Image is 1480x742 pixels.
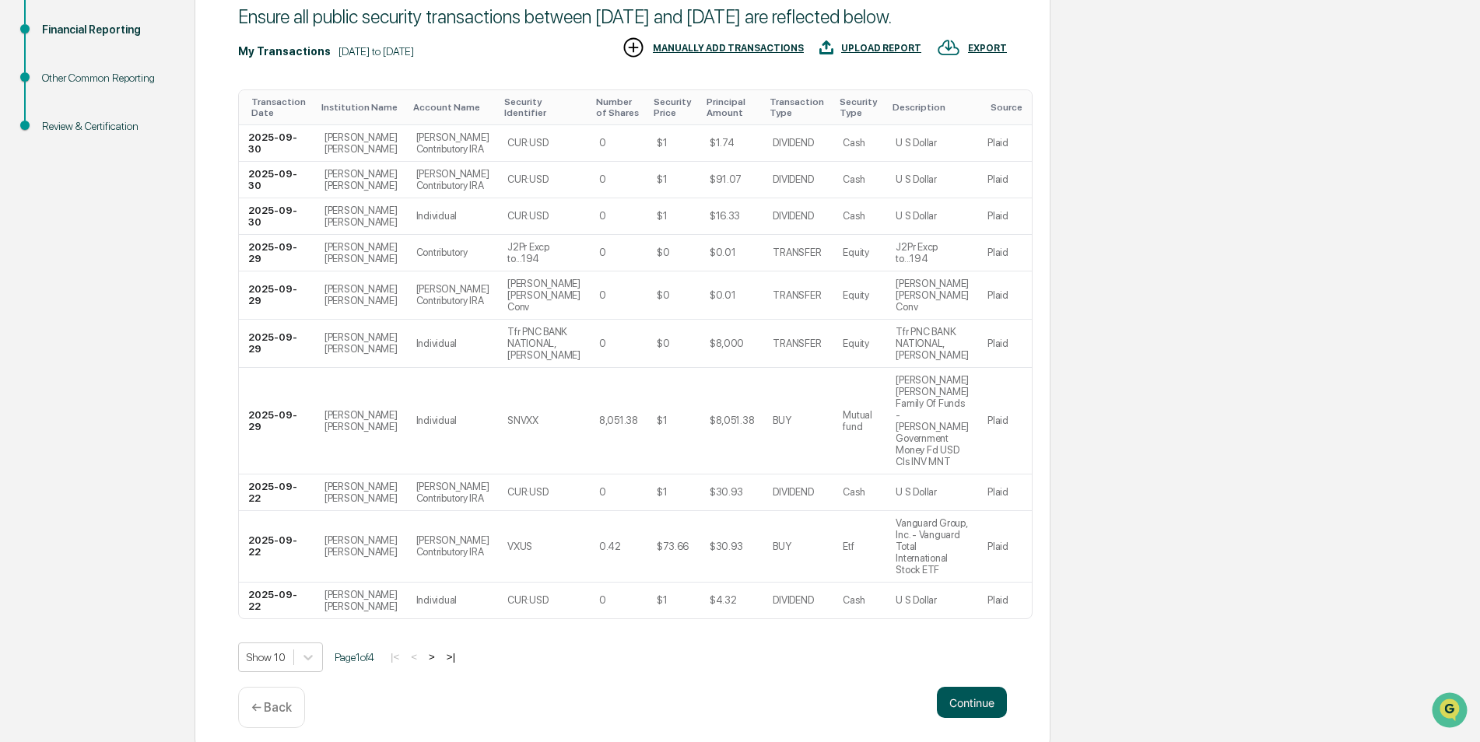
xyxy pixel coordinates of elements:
div: Vanguard Group, Inc. - Vanguard Total International Stock ETF [896,517,969,576]
div: [PERSON_NAME] [PERSON_NAME] [324,331,398,355]
div: Tfr PNC BANK NATIONAL, [PERSON_NAME] [507,326,580,361]
div: TRANSFER [773,338,821,349]
div: Start new chat [53,119,255,135]
div: [PERSON_NAME] [PERSON_NAME] Family Of Funds - [PERSON_NAME] Government Money Fd USD Cls INV MNT [896,374,969,467]
div: Cash [843,594,865,606]
div: Toggle SortBy [707,96,758,118]
div: DIVIDEND [773,594,813,606]
span: Pylon [155,264,188,275]
div: $4.32 [710,594,737,606]
div: $0 [657,247,669,258]
div: CUR:USD [507,594,548,606]
a: Powered byPylon [110,263,188,275]
div: 🔎 [16,227,28,240]
div: $1 [657,210,667,222]
div: Cash [843,210,865,222]
p: ← Back [251,700,292,715]
div: MANUALLY ADD TRANSACTIONS [653,43,804,54]
td: Individual [407,583,499,618]
div: UPLOAD REPORT [841,43,921,54]
div: 0 [599,247,606,258]
div: Toggle SortBy [504,96,584,118]
div: $0.01 [710,289,736,301]
td: 2025-09-29 [239,320,315,368]
div: Equity [843,247,868,258]
td: 2025-09-29 [239,368,315,474]
div: [PERSON_NAME] [PERSON_NAME] [324,409,398,432]
div: [PERSON_NAME] [PERSON_NAME] [324,168,398,191]
div: U S Dollar [896,210,936,222]
div: 8,051.38 [599,415,638,426]
div: Review & Certification [42,118,170,135]
div: TRANSFER [773,247,821,258]
div: $1 [657,594,667,606]
div: 0 [599,137,606,149]
td: 2025-09-30 [239,125,315,162]
td: Plaid [978,125,1032,162]
img: 1746055101610-c473b297-6a78-478c-a979-82029cc54cd1 [16,119,44,147]
div: Toggle SortBy [321,102,401,113]
div: [PERSON_NAME] [PERSON_NAME] [324,283,398,306]
div: Toggle SortBy [654,96,694,118]
td: 2025-09-30 [239,198,315,235]
p: How can we help? [16,33,283,58]
div: U S Dollar [896,486,936,498]
td: 2025-09-22 [239,474,315,511]
div: 0 [599,486,606,498]
td: 2025-09-30 [239,162,315,198]
div: TRANSFER [773,289,821,301]
div: Toggle SortBy [251,96,309,118]
img: MANUALLY ADD TRANSACTIONS [622,36,645,59]
iframe: Open customer support [1430,691,1472,733]
div: Financial Reporting [42,22,170,38]
div: $1 [657,173,667,185]
div: $1 [657,137,667,149]
div: 🖐️ [16,198,28,210]
div: 0 [599,173,606,185]
div: DIVIDEND [773,173,813,185]
button: Start new chat [265,124,283,142]
div: $16.33 [710,210,740,222]
div: CUR:USD [507,137,548,149]
div: BUY [773,415,791,426]
a: 🔎Data Lookup [9,219,104,247]
td: Individual [407,368,499,474]
div: U S Dollar [896,594,936,606]
div: Toggle SortBy [840,96,880,118]
img: EXPORT [937,36,960,59]
td: 2025-09-29 [239,271,315,320]
div: $30.93 [710,486,743,498]
button: < [406,650,422,663]
div: DIVIDEND [773,210,813,222]
td: Plaid [978,511,1032,583]
td: Individual [407,198,499,235]
div: CUR:USD [507,486,548,498]
td: Contributory [407,235,499,271]
div: SNVXX [507,415,538,426]
td: Plaid [978,583,1032,618]
div: Toggle SortBy [413,102,493,113]
div: 🗄️ [113,198,125,210]
div: Toggle SortBy [991,102,1026,113]
div: Etf [843,541,854,552]
div: Other Common Reporting [42,70,170,86]
div: Toggle SortBy [893,102,972,113]
div: Mutual fund [843,409,877,432]
div: EXPORT [968,43,1007,54]
div: $30.93 [710,541,743,552]
td: [PERSON_NAME] Contributory IRA [407,125,499,162]
div: J2Pr Excp to...194 [507,241,580,264]
div: 0 [599,210,606,222]
div: Cash [843,137,865,149]
div: [PERSON_NAME] [PERSON_NAME] [324,481,398,504]
td: [PERSON_NAME] Contributory IRA [407,474,499,511]
div: $1 [657,486,667,498]
div: Equity [843,289,868,301]
td: [PERSON_NAME] Contributory IRA [407,162,499,198]
div: We're available if you need us! [53,135,197,147]
td: Individual [407,320,499,368]
div: Tfr PNC BANK NATIONAL, [PERSON_NAME] [896,326,969,361]
button: >| [442,650,460,663]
